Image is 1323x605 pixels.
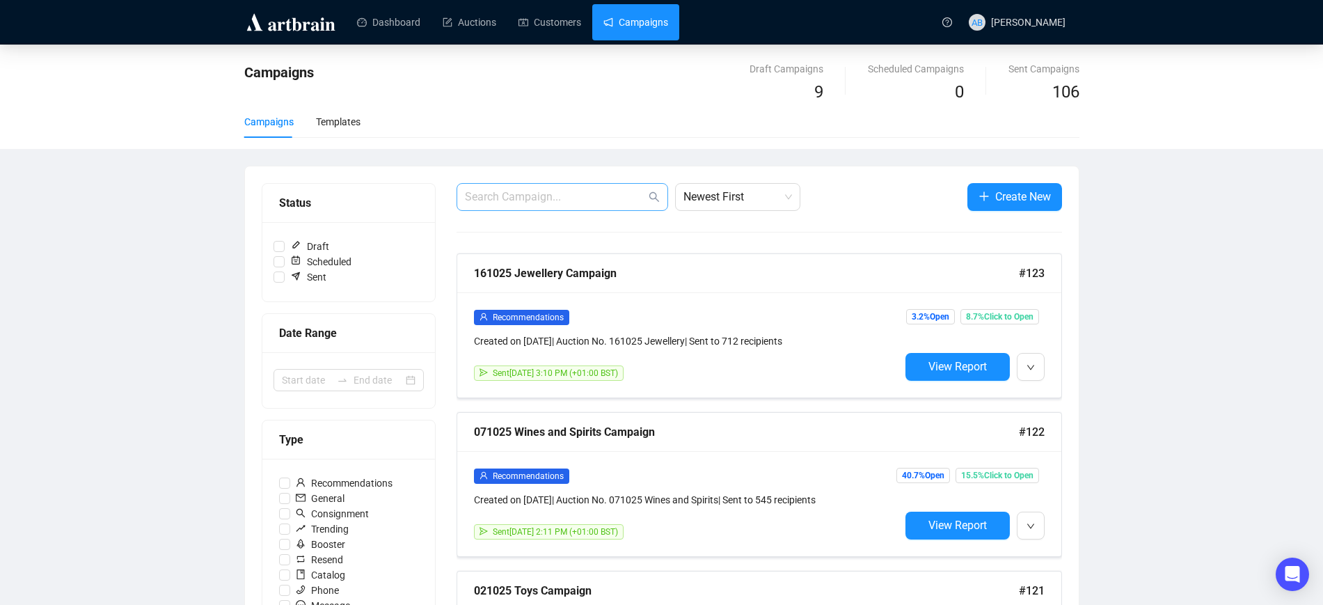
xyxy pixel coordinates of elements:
span: user [480,471,488,480]
span: Recommendations [493,471,564,481]
span: 15.5% Click to Open [956,468,1039,483]
span: 3.2% Open [906,309,955,324]
div: Sent Campaigns [1008,61,1079,77]
div: Campaigns [244,114,294,129]
button: View Report [905,353,1010,381]
div: Scheduled Campaigns [868,61,964,77]
span: #121 [1019,582,1045,599]
span: Trending [290,521,354,537]
span: View Report [928,360,987,373]
button: View Report [905,512,1010,540]
span: 0 [955,82,964,102]
span: Resend [290,552,349,567]
span: mail [296,493,306,503]
span: 9 [814,82,823,102]
span: Consignment [290,506,374,521]
span: 106 [1052,82,1079,102]
span: search [296,508,306,518]
span: Sent [DATE] 3:10 PM (+01:00 BST) [493,368,618,378]
a: Customers [518,4,581,40]
div: 071025 Wines and Spirits Campaign [474,423,1019,441]
span: AB [971,15,983,29]
span: Booster [290,537,351,552]
span: down [1027,522,1035,531]
a: Auctions [443,4,496,40]
div: Date Range [279,324,418,342]
span: user [296,478,306,487]
span: Create New [995,188,1051,205]
span: Sent [285,269,332,285]
span: General [290,491,350,506]
span: #123 [1019,265,1045,282]
span: 8.7% Click to Open [960,309,1039,324]
div: Created on [DATE] | Auction No. 161025 Jewellery | Sent to 712 recipients [474,333,900,349]
span: phone [296,585,306,595]
span: plus [979,191,990,202]
span: Recommendations [290,476,398,491]
span: View Report [928,519,987,532]
div: Status [279,194,418,212]
span: Campaigns [244,64,314,81]
span: [PERSON_NAME] [991,17,1065,28]
div: Created on [DATE] | Auction No. 071025 Wines and Spirits | Sent to 545 recipients [474,492,900,508]
span: Scheduled [285,254,357,269]
div: Open Intercom Messenger [1276,558,1309,591]
a: 161025 Jewellery Campaign#123userRecommendationsCreated on [DATE]| Auction No. 161025 Jewellery| ... [457,253,1062,398]
span: Phone [290,583,344,598]
div: Draft Campaigns [750,61,823,77]
button: Create New [967,183,1062,211]
span: send [480,527,488,535]
input: Search Campaign... [465,189,646,205]
span: Sent [DATE] 2:11 PM (+01:00 BST) [493,527,618,537]
span: Newest First [683,184,792,210]
span: question-circle [942,17,952,27]
span: rocket [296,539,306,549]
span: Recommendations [493,313,564,322]
span: book [296,569,306,579]
img: logo [244,11,338,33]
span: down [1027,363,1035,372]
div: 021025 Toys Campaign [474,582,1019,599]
span: 40.7% Open [896,468,950,483]
span: Catalog [290,567,351,583]
div: 161025 Jewellery Campaign [474,265,1019,282]
span: send [480,368,488,377]
div: Type [279,431,418,448]
span: swap-right [337,375,348,386]
a: Dashboard [357,4,420,40]
input: End date [354,372,403,388]
a: Campaigns [603,4,668,40]
span: Draft [285,239,335,254]
span: user [480,313,488,321]
div: Templates [316,114,361,129]
span: rise [296,524,306,533]
span: to [337,375,348,386]
a: 071025 Wines and Spirits Campaign#122userRecommendationsCreated on [DATE]| Auction No. 071025 Win... [457,412,1062,557]
span: search [649,191,660,203]
input: Start date [282,372,331,388]
span: #122 [1019,423,1045,441]
span: retweet [296,554,306,564]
